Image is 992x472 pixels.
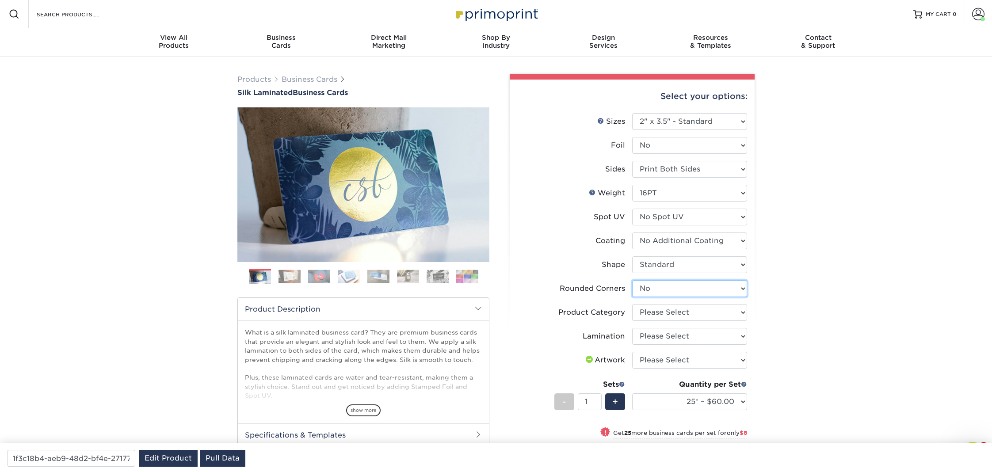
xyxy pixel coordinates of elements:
[589,188,625,198] div: Weight
[594,212,625,222] div: Spot UV
[605,164,625,175] div: Sides
[237,75,271,84] a: Products
[427,270,449,283] img: Business Cards 07
[657,34,764,42] span: Resources
[308,270,330,283] img: Business Cards 03
[228,28,335,57] a: BusinessCards
[36,9,122,19] input: SEARCH PRODUCTS.....
[237,88,489,97] h1: Business Cards
[346,404,381,416] span: show more
[443,34,550,42] span: Shop By
[139,450,198,467] a: Edit Product
[335,28,443,57] a: Direct MailMarketing
[657,28,764,57] a: Resources& Templates
[595,236,625,246] div: Coating
[604,428,607,437] span: !
[443,34,550,49] div: Industry
[228,34,335,42] span: Business
[632,379,747,390] div: Quantity per Set
[980,442,987,449] span: 8
[740,430,747,436] span: $8
[120,28,228,57] a: View AllProducts
[249,266,271,288] img: Business Cards 01
[554,379,625,390] div: Sets
[338,270,360,283] img: Business Cards 04
[549,34,657,49] div: Services
[228,34,335,49] div: Cards
[517,80,748,113] div: Select your options:
[452,4,540,23] img: Primoprint
[200,450,245,467] a: Pull Data
[456,270,478,283] img: Business Cards 08
[597,116,625,127] div: Sizes
[612,395,618,408] span: +
[613,430,747,438] small: Get more business cards per set for
[282,75,337,84] a: Business Cards
[624,430,631,436] strong: 25
[238,423,489,446] h2: Specifications & Templates
[367,270,389,283] img: Business Cards 05
[764,28,872,57] a: Contact& Support
[120,34,228,49] div: Products
[443,28,550,57] a: Shop ByIndustry
[926,11,951,18] span: MY CART
[335,34,443,49] div: Marketing
[764,34,872,42] span: Contact
[953,11,957,17] span: 0
[764,34,872,49] div: & Support
[602,259,625,270] div: Shape
[583,331,625,342] div: Lamination
[962,442,983,463] iframe: Intercom live chat
[558,307,625,318] div: Product Category
[237,88,489,97] a: Silk LaminatedBusiness Cards
[279,270,301,283] img: Business Cards 02
[237,59,489,311] img: Silk Laminated 01
[238,298,489,320] h2: Product Description
[611,140,625,151] div: Foil
[237,88,293,97] span: Silk Laminated
[562,395,566,408] span: -
[335,34,443,42] span: Direct Mail
[549,28,657,57] a: DesignServices
[657,34,764,49] div: & Templates
[245,328,482,472] p: What is a silk laminated business card? They are premium business cards that provide an elegant a...
[120,34,228,42] span: View All
[727,430,747,436] span: only
[584,355,625,365] div: Artwork
[560,283,625,294] div: Rounded Corners
[549,34,657,42] span: Design
[397,270,419,283] img: Business Cards 06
